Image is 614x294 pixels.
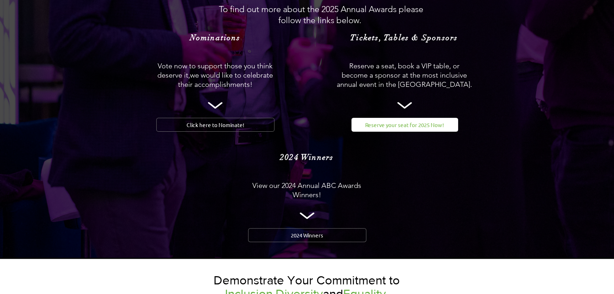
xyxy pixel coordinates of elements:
a: Click here to Nominate! [156,118,274,132]
span: Reserve your seat for 2025 Now! [365,121,444,128]
a: Reserve your seat for 2025 Now! [351,118,458,132]
span: Tickets, Tables & Sponsors [350,33,458,42]
span: Vote now to support those you think deserve it, [157,62,273,79]
span: Nominations [190,33,240,42]
span: we would like to celebrate their accomplishments! [178,71,273,89]
span: Click here to Nominate! [187,121,244,128]
a: 2024 Winners [248,228,366,242]
span: To find out more about the 2025 Annual Awards please follow the links below. [219,4,423,25]
span: 2024 Winners [280,152,334,162]
span: Reserve a seat, book a VIP table, or become a sponsor at the most inclusive annual event in the [... [337,62,472,89]
span: View our 2024 Annual ABC Awards Winners! [252,181,361,199]
span: 2024 Winners [291,231,323,239]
